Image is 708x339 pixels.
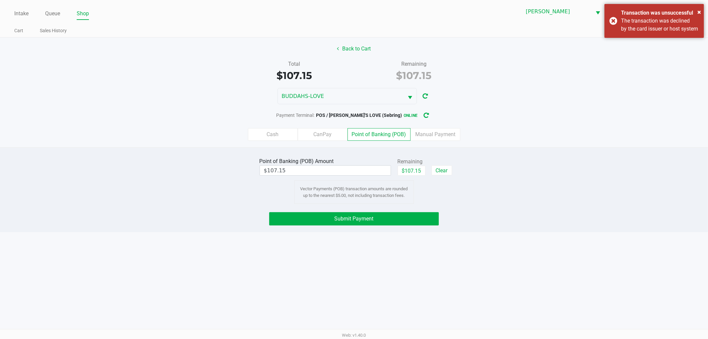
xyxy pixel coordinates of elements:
label: Manual Payment [411,128,460,141]
div: Point of Banking (POB) Amount [260,157,337,165]
a: Shop [77,9,89,18]
span: online [404,113,418,118]
a: Sales History [40,27,67,35]
button: Clear [432,165,452,175]
button: $107.15 [398,166,426,176]
a: Intake [14,9,29,18]
span: [PERSON_NAME] [526,8,588,16]
div: Transaction was unsuccessful [621,9,699,17]
span: × [697,8,701,16]
span: POS / [PERSON_NAME]'S LOVE (Sebring) [316,113,402,118]
span: BUDDAHS-LOVE [282,92,400,100]
div: $107.15 [359,68,469,83]
div: Total [239,60,349,68]
label: Cash [248,128,298,141]
span: Web: v1.40.0 [342,333,366,338]
button: Close [697,7,701,17]
a: Cart [14,27,23,35]
button: Select [591,4,604,19]
a: Queue [45,9,60,18]
div: $107.15 [239,68,349,83]
div: Remaining [359,60,469,68]
button: Submit Payment [269,212,439,225]
label: Point of Banking (POB) [348,128,411,141]
span: Submit Payment [335,215,374,222]
div: The transaction was declined by the card issuer or host system [621,17,699,33]
div: Vector Payments (POB) transaction amounts are rounded up to the nearest $5.00, not including tran... [294,180,414,204]
button: Back to Cart [333,42,375,55]
button: Select [404,88,417,104]
div: Remaining [398,158,426,166]
label: CanPay [298,128,348,141]
span: Payment Terminal: [276,113,315,118]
